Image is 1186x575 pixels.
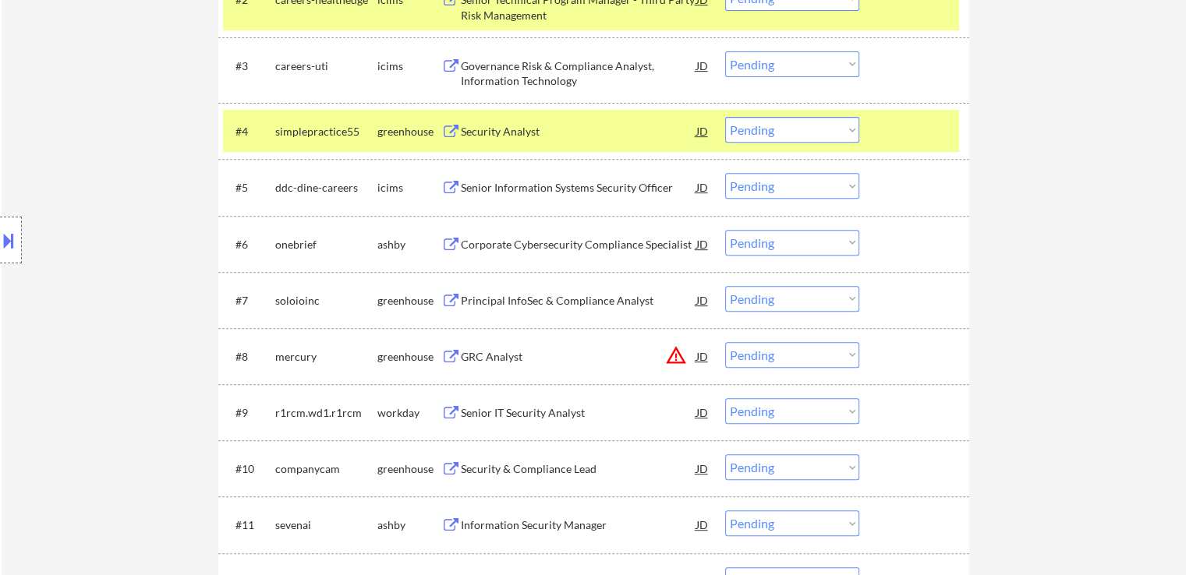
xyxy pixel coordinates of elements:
[461,180,696,196] div: Senior Information Systems Security Officer
[377,180,441,196] div: icims
[695,117,710,145] div: JD
[695,398,710,426] div: JD
[461,293,696,309] div: Principal InfoSec & Compliance Analyst
[461,461,696,477] div: Security & Compliance Lead
[695,342,710,370] div: JD
[275,180,377,196] div: ddc-dine-careers
[695,230,710,258] div: JD
[695,510,710,538] div: JD
[235,517,263,533] div: #11
[377,124,441,139] div: greenhouse
[461,349,696,365] div: GRC Analyst
[377,58,441,74] div: icims
[461,124,696,139] div: Security Analyst
[235,58,263,74] div: #3
[275,517,377,533] div: sevenai
[275,124,377,139] div: simplepractice55
[461,237,696,252] div: Corporate Cybersecurity Compliance Specialist
[275,349,377,365] div: mercury
[377,517,441,533] div: ashby
[377,461,441,477] div: greenhouse
[275,461,377,477] div: companycam
[377,237,441,252] div: ashby
[695,173,710,201] div: JD
[235,405,263,421] div: #9
[377,405,441,421] div: workday
[377,349,441,365] div: greenhouse
[695,51,710,79] div: JD
[275,405,377,421] div: r1rcm.wd1.r1rcm
[235,461,263,477] div: #10
[275,58,377,74] div: careers-uti
[461,517,696,533] div: Information Security Manager
[275,237,377,252] div: onebrief
[695,286,710,314] div: JD
[377,293,441,309] div: greenhouse
[695,454,710,482] div: JD
[665,344,687,366] button: warning_amber
[461,58,696,89] div: Governance Risk & Compliance Analyst, Information Technology
[461,405,696,421] div: Senior IT Security Analyst
[275,293,377,309] div: soloioinc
